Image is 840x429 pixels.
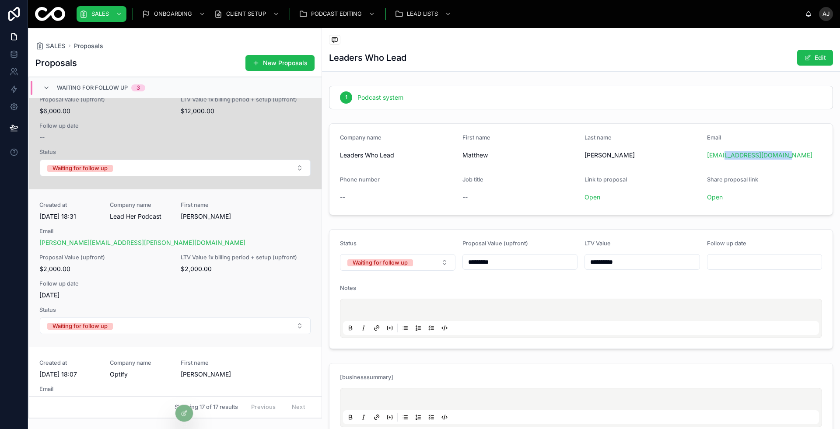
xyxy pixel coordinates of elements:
span: Podcast system [357,93,403,102]
span: ONBOARDING [154,10,192,17]
span: [PERSON_NAME] [181,212,241,221]
span: [businesssummary] [340,374,393,380]
span: Follow up date [707,240,746,247]
span: Share proposal link [707,176,758,183]
span: Proposal Value (upfront) [39,96,170,103]
img: App logo [35,7,65,21]
span: [DATE] 18:07 [39,370,99,379]
span: Lead Her Podcast [110,212,170,221]
span: Email [39,228,311,235]
a: [PERSON_NAME][EMAIL_ADDRESS][PERSON_NAME][DOMAIN_NAME] [39,238,245,247]
span: Optify [110,370,170,379]
button: New Proposals [245,55,315,71]
a: Open [584,193,600,201]
span: SALES [46,42,65,50]
span: Leaders Who Lead [340,151,455,160]
span: [DATE] [39,291,170,300]
span: Status [39,307,311,314]
a: CLIENT SETUP [211,6,283,22]
a: ONBOARDING [139,6,210,22]
span: AJ [822,10,829,17]
span: Company name [340,134,381,141]
span: Waiting for follow up [57,84,128,91]
span: Last name [584,134,612,141]
a: Email[EMAIL_ADDRESS][DOMAIN_NAME]Proposal Value (upfront)$6,000.00LTV Value 1x billing period + s... [29,31,322,189]
span: Job title [462,176,483,183]
span: $2,000.00 [39,265,170,273]
span: Email [39,386,311,393]
a: SALES [35,42,65,50]
div: Waiting for follow up [52,323,108,330]
span: SALES [91,10,109,17]
span: Follow up date [39,280,170,287]
span: Created at [39,202,99,209]
a: LEAD LISTS [392,6,455,22]
span: Email [707,134,721,141]
div: 3 [136,84,140,91]
div: Waiting for follow up [52,165,108,172]
span: Proposal Value (upfront) [462,240,528,247]
span: [DATE] 18:31 [39,212,99,221]
span: First name [462,134,490,141]
span: PODCAST EDITING [311,10,362,17]
div: scrollable content [72,4,805,24]
span: $12,000.00 [181,107,311,115]
span: [PERSON_NAME] [584,151,700,160]
span: $2,000.00 [181,265,311,273]
span: Phone number [340,176,380,183]
button: Select Button [40,160,311,176]
span: -- [462,193,468,202]
span: LTV Value [584,240,611,247]
button: Edit [797,50,833,66]
span: Matthew [462,151,578,160]
span: Showing 17 of 17 results [175,404,238,411]
span: CLIENT SETUP [226,10,266,17]
span: Status [39,149,311,156]
a: SALES [77,6,126,22]
a: Open [707,193,723,201]
span: Proposal Value (upfront) [39,254,170,261]
span: Company name [110,202,170,209]
a: PODCAST EDITING [296,6,379,22]
span: -- [39,133,45,142]
span: Company name [110,359,170,366]
span: LTV Value 1x billing period + setup (upfront) [181,96,311,103]
button: Select Button [340,254,455,271]
a: Created at[DATE] 18:31Company nameLead Her PodcastFirst name[PERSON_NAME]Email[PERSON_NAME][EMAIL... [29,189,322,347]
span: -- [340,193,345,202]
span: First name [181,202,241,209]
span: [PERSON_NAME] [181,370,241,379]
span: Status [340,240,357,247]
span: $6,000.00 [39,107,170,115]
a: [EMAIL_ADDRESS][DOMAIN_NAME] [707,151,812,160]
span: 1 [345,94,347,101]
div: Waiting for follow up [353,259,408,266]
span: Link to proposal [584,176,627,183]
span: LTV Value 1x billing period + setup (upfront) [181,254,311,261]
span: Created at [39,359,99,366]
span: Follow up date [39,122,170,129]
a: Proposals [74,42,103,50]
h1: Proposals [35,57,77,69]
h1: Leaders Who Lead [329,52,406,64]
span: Notes [340,285,356,291]
span: LEAD LISTS [407,10,438,17]
button: Select Button [40,317,311,334]
span: First name [181,359,241,366]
